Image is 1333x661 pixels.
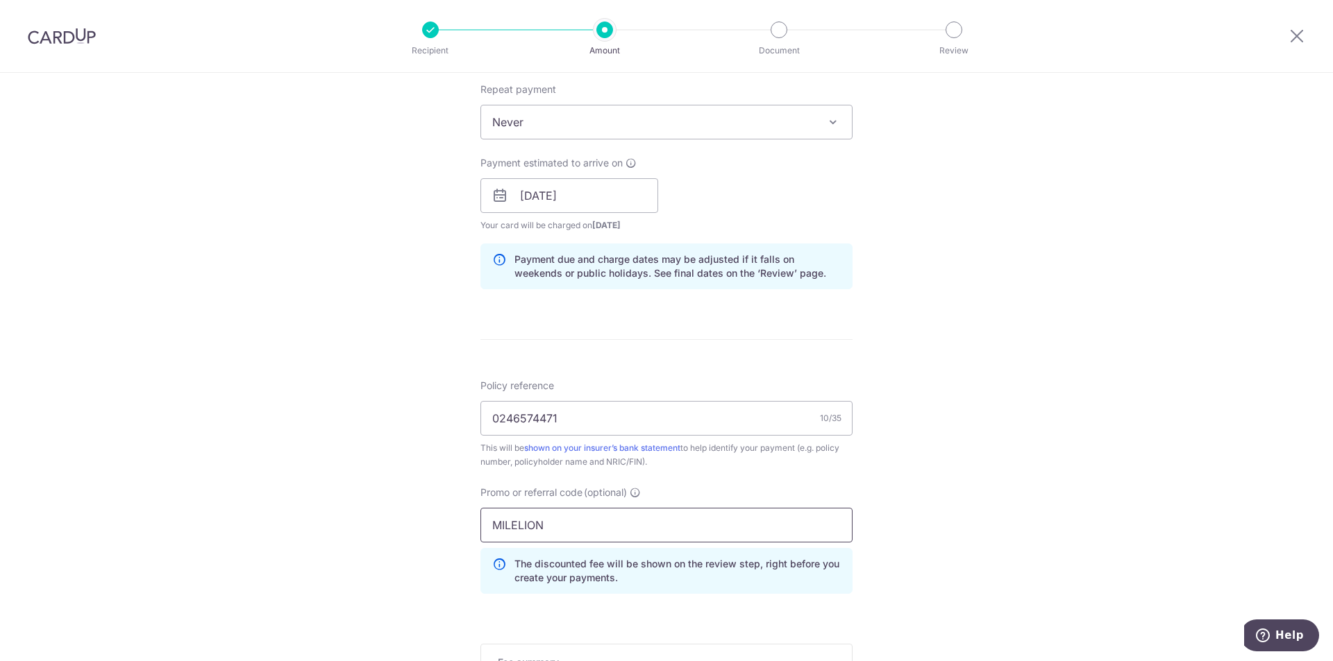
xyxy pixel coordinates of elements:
[379,44,482,58] p: Recipient
[524,443,680,453] a: shown on your insurer’s bank statement
[820,411,841,425] div: 10/35
[1244,619,1319,654] iframe: Opens a widget where you can find more information
[480,218,658,232] span: Your card will be charged on
[480,379,554,393] label: Policy reference
[28,28,96,44] img: CardUp
[480,486,582,499] span: Promo or referral code
[728,44,830,58] p: Document
[481,105,852,139] span: Never
[514,252,841,280] p: Payment due and charge dates may be adjusted if it falls on weekends or public holidays. See fina...
[480,105,853,139] span: Never
[480,178,658,213] input: DD / MM / YYYY
[480,83,556,96] label: Repeat payment
[903,44,1005,58] p: Review
[553,44,656,58] p: Amount
[584,486,627,499] span: (optional)
[514,557,841,585] p: The discounted fee will be shown on the review step, right before you create your payments.
[592,220,621,230] span: [DATE]
[480,156,623,170] span: Payment estimated to arrive on
[480,441,853,469] div: This will be to help identify your payment (e.g. policy number, policyholder name and NRIC/FIN).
